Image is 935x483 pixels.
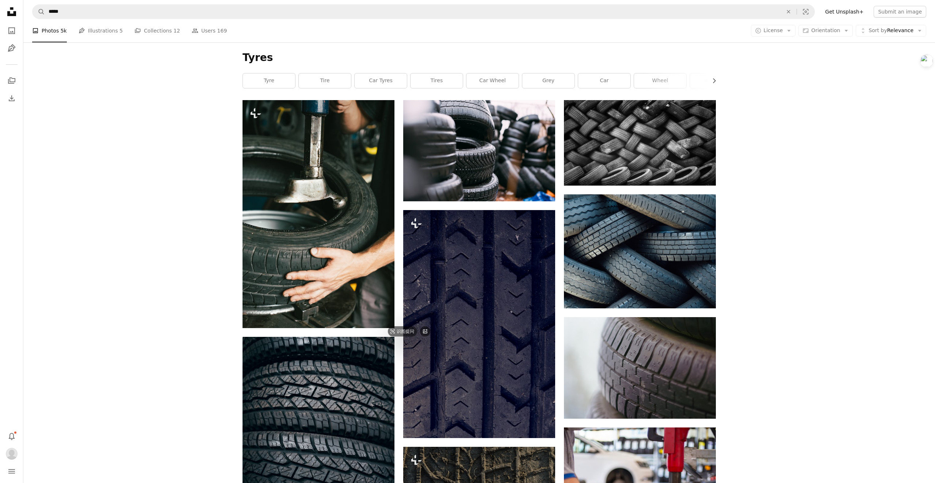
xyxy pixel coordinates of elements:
[217,27,227,35] span: 169
[403,147,555,154] a: piles of car tires
[781,5,797,19] button: Clear
[192,19,227,42] a: Users 169
[4,73,19,88] a: Collections
[690,73,742,88] a: machine
[411,73,463,88] a: tires
[4,464,19,479] button: Menu
[243,73,295,88] a: tyre
[578,73,630,88] a: car
[243,100,394,328] img: a man working on a tire in a garage
[403,321,555,327] a: a close up of a tire on a car
[173,27,180,35] span: 12
[764,27,783,33] span: License
[134,19,180,42] a: Collections 12
[79,19,123,42] a: Illustrations 5
[564,317,716,419] img: black and white shoe on white surface
[4,91,19,106] a: Download History
[751,25,796,37] button: License
[707,73,716,88] button: scroll list to the right
[821,6,868,18] a: Get Unsplash+
[811,27,840,33] span: Orientation
[869,27,913,34] span: Relevance
[299,73,351,88] a: tire
[634,73,686,88] a: wheel
[564,139,716,146] a: bunch of tires
[522,73,575,88] a: grey
[564,194,716,308] img: assorted verhicle tire lot
[798,25,853,37] button: Orientation
[564,248,716,254] a: assorted verhicle tire lot
[874,6,926,18] button: Submit an image
[564,365,716,371] a: black and white shoe on white surface
[355,73,407,88] a: car tyres
[243,447,394,454] a: four vehicle tires
[4,41,19,56] a: Illustrations
[4,429,19,444] button: Notifications
[4,23,19,38] a: Photos
[119,27,123,35] span: 5
[797,5,814,19] button: Visual search
[243,210,394,217] a: a man working on a tire in a garage
[403,210,555,438] img: a close up of a tire on a car
[466,73,519,88] a: car wheel
[32,4,815,19] form: Find visuals sitewide
[564,100,716,186] img: bunch of tires
[243,51,716,64] h1: Tyres
[4,446,19,461] button: Profile
[403,100,555,201] img: piles of car tires
[869,27,887,33] span: Sort by
[6,448,18,460] img: Avatar of user Minxi Mao
[856,25,926,37] button: Sort byRelevance
[33,5,45,19] button: Search Unsplash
